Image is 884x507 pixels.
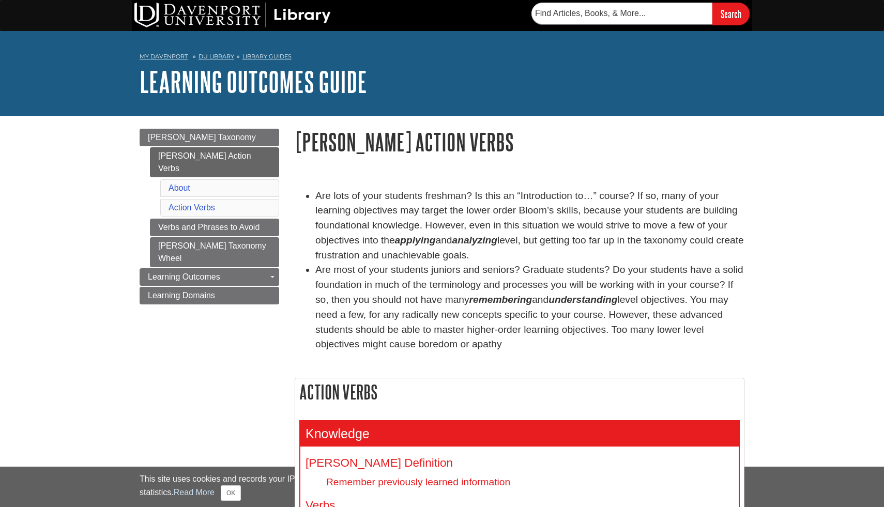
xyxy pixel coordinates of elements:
[140,66,367,98] a: Learning Outcomes Guide
[140,473,744,501] div: This site uses cookies and records your IP address for usage statistics. Additionally, we use Goo...
[148,133,256,142] span: [PERSON_NAME] Taxonomy
[148,272,220,281] span: Learning Outcomes
[712,3,750,25] input: Search
[140,50,744,66] nav: breadcrumb
[306,457,734,470] h4: [PERSON_NAME] Definition
[300,421,739,447] h3: Knowledge
[199,53,234,60] a: DU Library
[531,3,750,25] form: Searches DU Library's articles, books, and more
[469,294,532,305] em: remembering
[169,203,215,212] a: Action Verbs
[221,485,241,501] button: Close
[140,129,279,304] div: Guide Page Menu
[326,475,734,489] dd: Remember previously learned information
[174,488,215,497] a: Read More
[315,263,744,352] li: Are most of your students juniors and seniors? Graduate students? Do your students have a solid f...
[134,3,331,27] img: DU Library
[548,294,617,305] em: understanding
[150,237,279,267] a: [PERSON_NAME] Taxonomy Wheel
[140,129,279,146] a: [PERSON_NAME] Taxonomy
[148,291,215,300] span: Learning Domains
[242,53,292,60] a: Library Guides
[395,235,436,245] strong: applying
[295,129,744,155] h1: [PERSON_NAME] Action Verbs
[452,235,497,245] strong: analyzing
[140,268,279,286] a: Learning Outcomes
[295,378,744,406] h2: Action Verbs
[140,52,188,61] a: My Davenport
[140,287,279,304] a: Learning Domains
[150,147,279,177] a: [PERSON_NAME] Action Verbs
[315,189,744,263] li: Are lots of your students freshman? Is this an “Introduction to…” course? If so, many of your lea...
[169,183,190,192] a: About
[150,219,279,236] a: Verbs and Phrases to Avoid
[531,3,712,24] input: Find Articles, Books, & More...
